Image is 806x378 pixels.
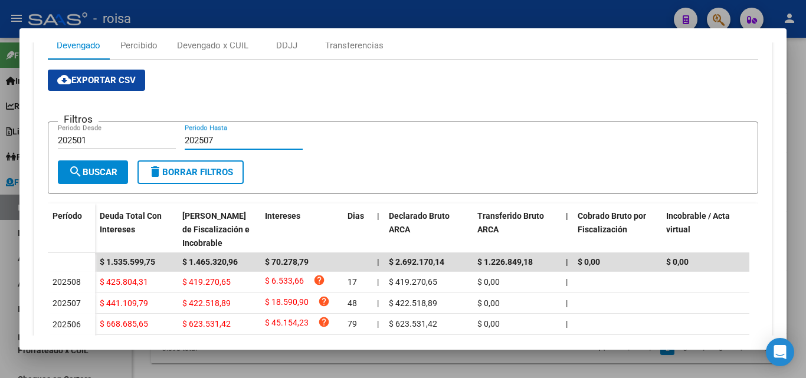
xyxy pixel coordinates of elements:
mat-icon: cloud_download [57,73,71,87]
span: | [566,257,568,267]
span: Dias [348,211,364,221]
span: 202506 [53,320,81,329]
span: | [377,211,379,221]
div: Transferencias [325,39,384,52]
span: Incobrable / Acta virtual [666,211,730,234]
datatable-header-cell: Declarado Bruto ARCA [384,203,473,255]
span: | [377,277,379,287]
span: $ 18.590,90 [265,295,309,311]
span: $ 6.533,66 [265,274,304,290]
div: DDJJ [276,39,297,52]
mat-icon: search [68,165,83,179]
button: Buscar [58,160,128,184]
span: $ 419.270,65 [182,277,231,287]
div: Open Intercom Messenger [766,338,794,366]
span: $ 0,00 [666,257,689,267]
span: $ 441.109,79 [100,298,148,308]
mat-icon: delete [148,165,162,179]
span: Buscar [68,167,117,178]
datatable-header-cell: | [561,203,573,255]
datatable-header-cell: Intereses [260,203,343,255]
span: $ 668.685,65 [100,319,148,328]
span: $ 419.270,65 [389,277,437,287]
div: Devengado x CUIL [177,39,248,52]
h3: Filtros [58,113,99,126]
span: Deuda Total Con Intereses [100,211,162,234]
span: Borrar Filtros [148,167,233,178]
button: Borrar Filtros [137,160,244,184]
datatable-header-cell: Dias [343,203,372,255]
span: $ 422.518,89 [182,298,231,308]
span: $ 1.465.320,96 [182,257,238,267]
span: 17 [348,277,357,287]
i: help [318,316,330,328]
span: $ 2.692.170,14 [389,257,444,267]
div: Percibido [120,39,158,52]
span: $ 70.278,79 [265,257,309,267]
span: | [566,319,568,328]
span: | [566,211,568,221]
span: $ 623.531,42 [182,319,231,328]
span: 202507 [53,298,81,308]
span: $ 0,00 [477,298,500,308]
span: [PERSON_NAME] de Fiscalización e Incobrable [182,211,250,248]
div: Devengado [57,39,100,52]
span: Período [53,211,82,221]
datatable-header-cell: | [372,203,384,255]
span: | [377,298,379,308]
span: Declarado Bruto ARCA [389,211,450,234]
span: 79 [348,319,357,328]
span: 48 [348,298,357,308]
datatable-header-cell: Cobrado Bruto por Fiscalización [573,203,661,255]
span: $ 1.226.849,18 [477,257,533,267]
span: | [566,277,568,287]
span: Intereses [265,211,300,221]
span: 202508 [53,277,81,287]
span: $ 0,00 [477,319,500,328]
i: help [318,295,330,307]
span: Transferido Bruto ARCA [477,211,544,234]
button: Exportar CSV [48,70,145,91]
span: $ 0,00 [578,257,600,267]
span: | [377,319,379,328]
span: | [566,298,568,308]
span: $ 1.535.599,75 [100,257,155,267]
span: $ 425.804,31 [100,277,148,287]
span: $ 0,00 [477,277,500,287]
span: $ 422.518,89 [389,298,437,308]
datatable-header-cell: Transferido Bruto ARCA [473,203,561,255]
datatable-header-cell: Incobrable / Acta virtual [661,203,750,255]
span: Cobrado Bruto por Fiscalización [578,211,646,234]
datatable-header-cell: Deuda Bruta Neto de Fiscalización e Incobrable [178,203,260,255]
span: | [377,257,379,267]
datatable-header-cell: Deuda Total Con Intereses [95,203,178,255]
span: Exportar CSV [57,75,136,86]
span: $ 623.531,42 [389,319,437,328]
span: $ 45.154,23 [265,316,309,332]
datatable-header-cell: Período [48,203,95,253]
i: help [313,274,325,286]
